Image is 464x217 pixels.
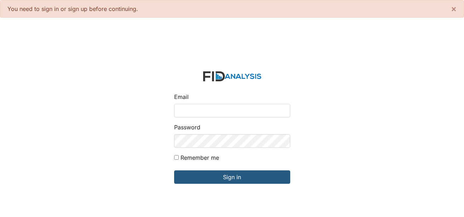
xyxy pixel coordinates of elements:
img: logo-2fc8c6e3336f68795322cb6e9a2b9007179b544421de10c17bdaae8622450297.svg [203,71,261,82]
input: Sign in [174,170,290,184]
span: × [451,4,457,14]
label: Password [174,123,200,131]
label: Email [174,93,189,101]
button: × [444,0,464,17]
label: Remember me [181,153,219,162]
